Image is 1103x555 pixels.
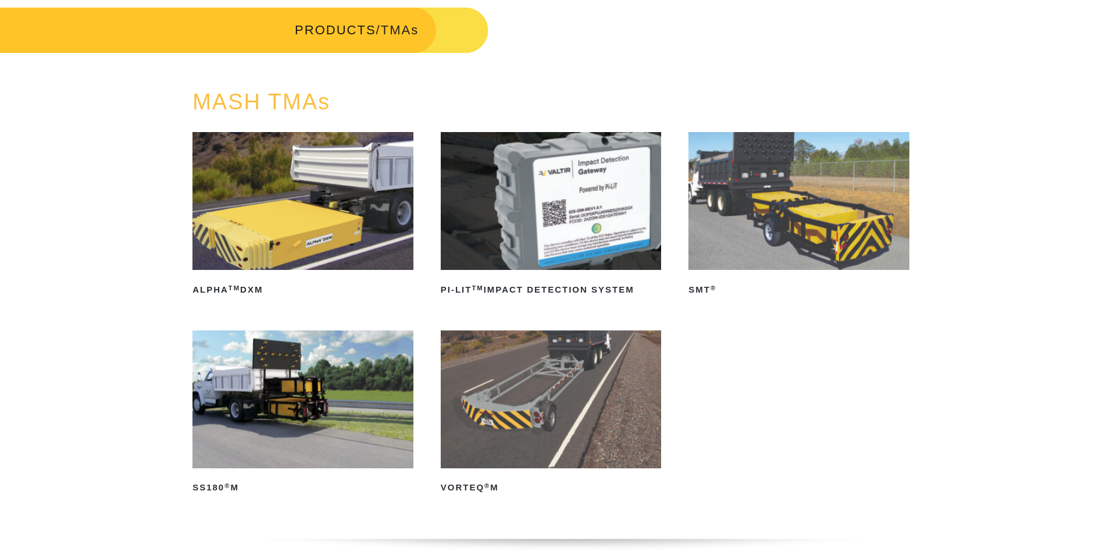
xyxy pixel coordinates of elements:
[441,132,662,299] a: PI-LITTMImpact Detection System
[381,23,419,37] span: TMAs
[192,330,413,497] a: SS180®M
[192,132,413,299] a: ALPHATMDXM
[711,284,716,291] sup: ®
[192,90,330,114] a: MASH TMAs
[295,23,376,37] a: PRODUCTS
[441,479,662,497] h2: VORTEQ M
[484,482,490,489] sup: ®
[688,132,909,299] a: SMT®
[688,280,909,299] h2: SMT
[472,284,483,291] sup: TM
[441,330,662,497] a: VORTEQ®M
[192,479,413,497] h2: SS180 M
[224,482,230,489] sup: ®
[229,284,240,291] sup: TM
[192,280,413,299] h2: ALPHA DXM
[441,280,662,299] h2: PI-LIT Impact Detection System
